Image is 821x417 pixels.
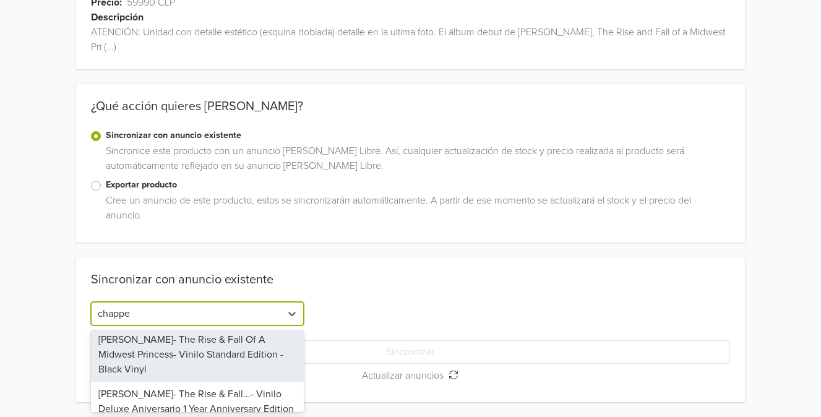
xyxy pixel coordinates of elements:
div: Sincronice este producto con un anuncio [PERSON_NAME] Libre. Así, cualquier actualización de stoc... [101,144,730,178]
button: Sincronizar [91,340,730,364]
div: Sincronizar con anuncio existente [91,272,273,287]
button: Actualizar anuncios [91,364,730,387]
label: Sincronizar con anuncio existente [106,129,730,142]
div: [PERSON_NAME]- The Rise & Fall Of A Midwest Princess- Vinilo Standard Edition - Black Vinyl [91,327,304,382]
label: Exportar producto [106,178,730,192]
div: Cree un anuncio de este producto, estos se sincronizarán automáticamente. A partir de ese momento... [101,193,730,228]
div: Descripción [91,10,760,25]
div: ATENCIÓN: Unidad con detalle estético (esquina doblada) detalle en la ultima foto. El álbum debut... [76,25,745,54]
span: Actualizar anuncios [362,369,449,382]
div: ¿Qué acción quieres [PERSON_NAME]? [76,99,745,129]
